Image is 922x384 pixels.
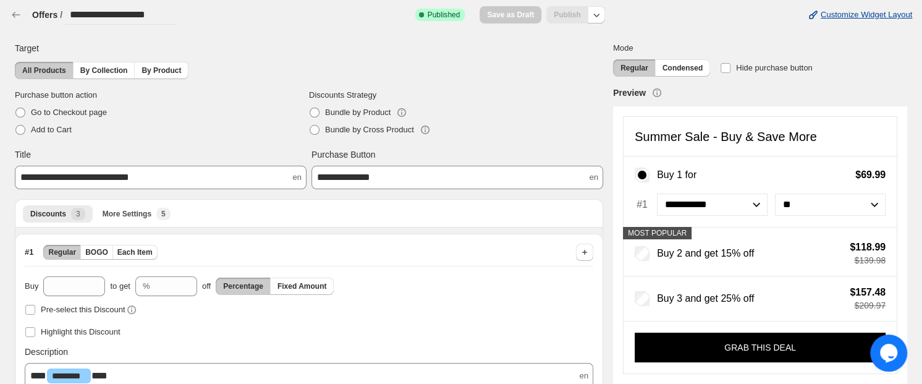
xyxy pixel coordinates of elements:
span: Title [15,148,31,161]
span: Each Item [117,247,153,257]
div: Total savings [844,170,886,180]
h3: Preview [613,87,646,99]
span: Purchase Button [311,148,376,161]
span: By Collection [80,66,128,75]
button: By Collection [73,62,135,79]
span: Description [25,346,68,358]
span: $157.48 [850,288,886,297]
span: Fixed Amount [277,281,327,291]
span: Add to Cart [31,125,72,134]
span: $69.99 [855,170,886,180]
span: en [590,171,598,184]
span: # 1 [25,246,33,258]
span: en [293,171,302,184]
input: Buy 3 and get 25% off [635,291,649,306]
button: Each Item [112,245,158,260]
span: Target [15,42,39,54]
button: Regular [613,59,656,77]
span: Purchase button action [15,89,309,101]
span: Regular [48,247,76,257]
span: Hide purchase button [736,63,813,72]
button: GRAB THIS DEAL [635,333,886,362]
h5: MOST POPULAR [628,229,687,237]
span: $209.97 [850,301,886,310]
span: off [202,280,211,292]
button: All Products [15,62,74,79]
span: Buy 2 and get 15% off [657,247,754,259]
iframe: chat widget [870,335,910,372]
span: #1 [635,198,649,211]
span: Pre-select this Discount [41,305,125,314]
span: All Products [22,66,66,75]
span: Go to Checkout page [31,108,107,117]
span: Discounts Strategy [309,89,603,101]
h3: / [60,9,62,21]
span: Mode [613,42,907,54]
button: Regular [43,245,81,260]
span: Condensed [662,63,703,73]
span: Buy [25,280,38,292]
span: Buy 3 and get 25% off [657,292,754,304]
button: By Product [134,62,188,79]
p: Buy 1 for [657,169,696,181]
span: 5 [161,209,166,219]
button: Percentage [216,278,271,295]
div: % [143,280,150,292]
button: Offers [32,9,57,21]
span: More Settings [103,209,151,219]
button: Customize Widget Layout [800,6,920,23]
span: Regular [620,63,648,73]
button: Fixed Amount [270,278,334,295]
div: Total savings [839,288,886,310]
p: Summer Sale - Buy & Save More [635,130,817,143]
span: Published [428,10,460,20]
button: BOGO [80,245,113,260]
span: Bundle by Product [325,108,391,117]
span: Customize Widget Layout [821,10,912,20]
span: $139.98 [850,256,886,265]
span: BOGO [85,247,108,257]
input: Buy 2 and get 15% off [635,246,649,261]
span: 3 [76,209,80,219]
span: Percentage [223,281,263,291]
span: Bundle by Cross Product [325,125,414,134]
span: Highlight this Discount [41,327,121,336]
span: to get [110,280,130,292]
span: Discounts [30,209,66,219]
div: Total savings [839,242,886,265]
span: By Product [142,66,181,75]
span: $118.99 [850,242,886,252]
input: Buy 1 for [635,168,649,182]
button: Condensed [655,59,710,77]
span: en [580,370,588,382]
p: GRAB THIS DEAL [724,343,796,352]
